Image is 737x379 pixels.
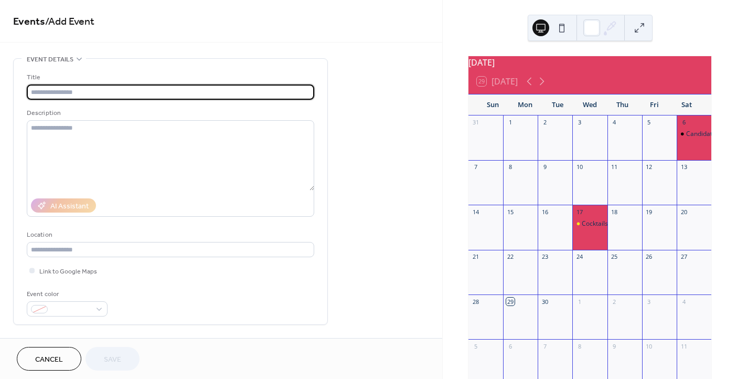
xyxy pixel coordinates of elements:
[606,94,638,115] div: Thu
[472,163,479,171] div: 7
[506,163,514,171] div: 8
[575,208,583,216] div: 17
[645,119,653,127] div: 5
[670,94,703,115] div: Sat
[645,253,653,261] div: 26
[27,289,105,300] div: Event color
[645,208,653,216] div: 19
[680,208,688,216] div: 20
[574,94,606,115] div: Wed
[541,163,549,171] div: 9
[611,119,618,127] div: 4
[27,108,312,119] div: Description
[13,12,45,32] a: Events
[541,119,549,127] div: 2
[611,163,618,171] div: 11
[680,119,688,127] div: 6
[39,266,97,277] span: Link to Google Maps
[27,338,73,349] span: Date and time
[575,253,583,261] div: 24
[35,354,63,365] span: Cancel
[541,342,549,350] div: 7
[27,72,312,83] div: Title
[680,253,688,261] div: 27
[27,229,312,240] div: Location
[572,219,607,228] div: Cocktails and Conservatives
[17,347,81,371] button: Cancel
[575,342,583,350] div: 8
[638,94,671,115] div: Fri
[506,298,514,306] div: 29
[541,208,549,216] div: 16
[680,163,688,171] div: 13
[541,253,549,261] div: 23
[468,56,711,69] div: [DATE]
[541,94,574,115] div: Tue
[680,298,688,306] div: 4
[575,163,583,171] div: 10
[582,219,664,228] div: Cocktails and Conservatives
[509,94,542,115] div: Mon
[575,119,583,127] div: 3
[541,298,549,306] div: 30
[611,298,618,306] div: 2
[506,342,514,350] div: 6
[506,119,514,127] div: 1
[611,253,618,261] div: 25
[680,342,688,350] div: 11
[575,298,583,306] div: 1
[27,54,73,65] span: Event details
[645,342,653,350] div: 10
[645,163,653,171] div: 12
[611,342,618,350] div: 9
[472,298,479,306] div: 28
[45,12,94,32] span: / Add Event
[506,208,514,216] div: 15
[477,94,509,115] div: Sun
[677,130,711,139] div: Candidate Breakfast
[472,119,479,127] div: 31
[472,342,479,350] div: 5
[506,253,514,261] div: 22
[472,253,479,261] div: 21
[472,208,479,216] div: 14
[611,208,618,216] div: 18
[645,298,653,306] div: 3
